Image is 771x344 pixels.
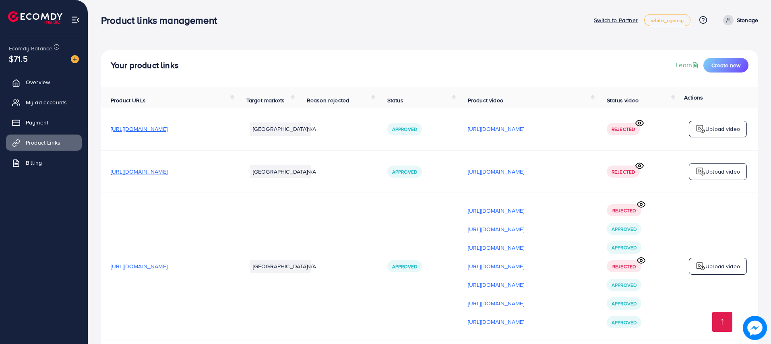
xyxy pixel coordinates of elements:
p: [URL][DOMAIN_NAME] [468,124,525,134]
img: image [71,55,79,63]
span: Product URLs [111,96,146,104]
p: [URL][DOMAIN_NAME] [468,243,525,253]
span: Approved [392,263,417,270]
span: Rejected [612,263,636,270]
p: Upload video [705,124,740,134]
li: [GEOGRAPHIC_DATA] [250,122,311,135]
span: [URL][DOMAIN_NAME] [111,168,167,176]
p: [URL][DOMAIN_NAME] [468,317,525,327]
span: Product Links [26,139,60,147]
span: Target markets [246,96,285,104]
p: [URL][DOMAIN_NAME] [468,206,525,216]
img: image [743,316,767,340]
h4: Your product links [111,60,179,70]
span: N/A [307,125,316,133]
p: [URL][DOMAIN_NAME] [468,298,525,308]
p: Upload video [705,261,740,271]
span: [URL][DOMAIN_NAME] [111,262,167,270]
span: Actions [684,93,703,102]
span: Status video [607,96,639,104]
p: [URL][DOMAIN_NAME] [468,261,525,271]
span: Status [387,96,403,104]
h3: Product links management [101,15,223,26]
span: Billing [26,159,42,167]
a: Learn [676,60,700,70]
img: logo [696,124,705,134]
img: logo [696,261,705,271]
span: Approved [612,282,637,288]
span: Ecomdy Balance [9,44,52,52]
span: Payment [26,118,48,126]
img: logo [696,167,705,176]
li: [GEOGRAPHIC_DATA] [250,260,311,273]
button: Create new [703,58,748,73]
span: Approved [392,126,417,133]
span: Create new [711,61,740,69]
span: N/A [307,262,316,270]
span: N/A [307,168,316,176]
span: Product video [468,96,503,104]
span: Approved [612,244,637,251]
span: white_agency [651,18,684,23]
p: [URL][DOMAIN_NAME] [468,167,525,176]
span: Approved [612,226,637,232]
span: [URL][DOMAIN_NAME] [111,125,167,133]
a: Billing [6,155,82,171]
p: Switch to Partner [594,15,638,25]
a: Stonage [720,15,758,25]
a: Overview [6,74,82,90]
span: Approved [612,300,637,307]
span: $71.5 [9,53,28,64]
a: Product Links [6,135,82,151]
img: menu [71,15,80,25]
p: Upload video [705,167,740,176]
a: My ad accounts [6,94,82,110]
p: Stonage [737,15,758,25]
span: My ad accounts [26,98,67,106]
span: Rejected [612,207,636,214]
p: [URL][DOMAIN_NAME] [468,224,525,234]
span: Approved [392,168,417,175]
img: logo [8,11,62,24]
li: [GEOGRAPHIC_DATA] [250,165,311,178]
a: Payment [6,114,82,131]
a: white_agency [644,14,690,26]
p: [URL][DOMAIN_NAME] [468,280,525,290]
span: Reason rejected [307,96,349,104]
span: Rejected [612,126,635,133]
span: Rejected [612,168,635,175]
span: Approved [612,319,637,326]
span: Overview [26,78,50,86]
